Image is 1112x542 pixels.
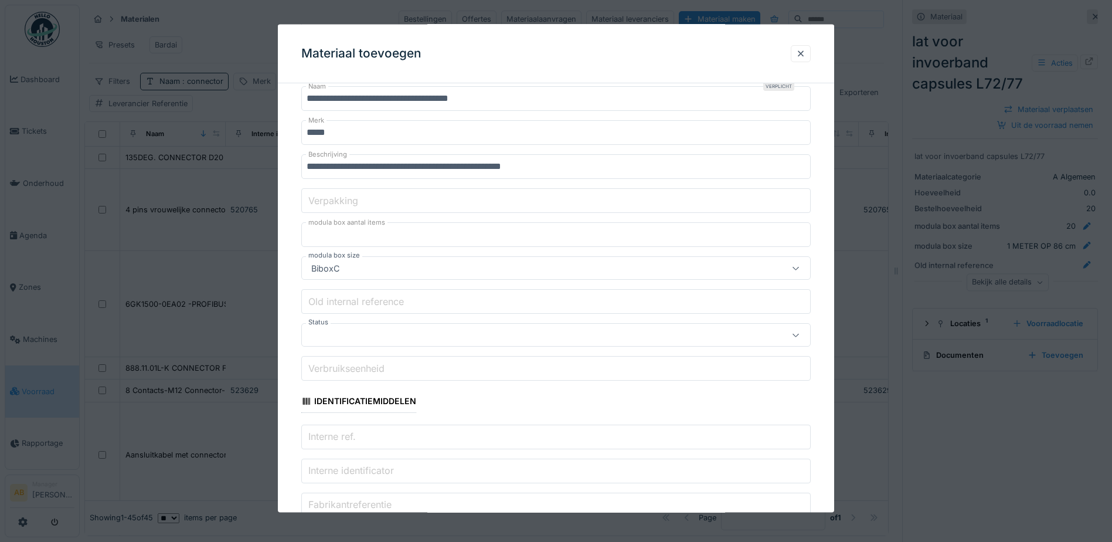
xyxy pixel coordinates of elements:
[306,463,396,477] label: Interne identificator
[306,82,328,92] label: Naam
[306,317,331,327] label: Status
[306,429,358,443] label: Interne ref.
[306,150,349,160] label: Beschrijving
[306,116,327,126] label: Merk
[306,250,362,260] label: modula box size
[306,361,387,375] label: Verbruikseenheid
[763,82,794,91] div: Verplicht
[306,218,387,228] label: modula box aantal items
[301,46,421,61] h3: Materiaal toevoegen
[301,392,416,412] div: Identificatiemiddelen
[307,262,345,275] div: BiboxC
[306,497,394,511] label: Fabrikantreferentie
[306,193,361,207] label: Verpakking
[306,294,406,308] label: Old internal reference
